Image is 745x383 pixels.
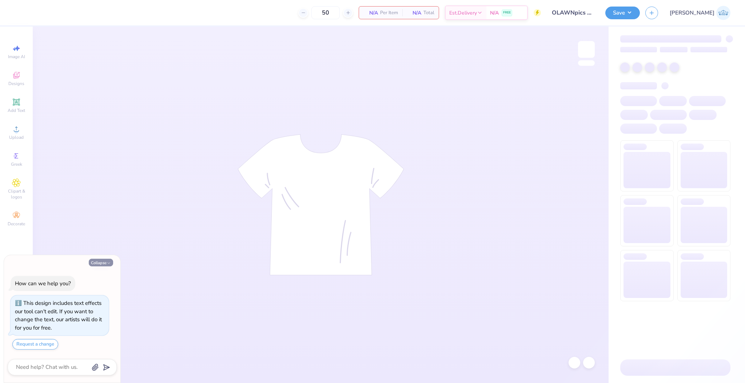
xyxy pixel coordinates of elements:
[89,259,113,266] button: Collapse
[15,299,102,331] div: This design includes text effects our tool can't edit. If you want to change the text, our artist...
[8,221,25,227] span: Decorate
[8,54,25,60] span: Image AI
[670,9,714,17] span: [PERSON_NAME]
[9,134,24,140] span: Upload
[670,6,730,20] a: [PERSON_NAME]
[716,6,730,20] img: Josephine Amber Orros
[605,7,640,19] button: Save
[423,9,434,17] span: Total
[449,9,477,17] span: Est. Delivery
[363,9,378,17] span: N/A
[311,6,340,19] input: – –
[4,188,29,200] span: Clipart & logos
[15,280,71,287] div: How can we help you?
[503,10,511,15] span: FREE
[546,5,600,20] input: Untitled Design
[8,108,25,113] span: Add Text
[12,339,58,350] button: Request a change
[8,81,24,86] span: Designs
[490,9,499,17] span: N/A
[11,161,22,167] span: Greek
[380,9,398,17] span: Per Item
[238,134,404,275] img: tee-skeleton.svg
[407,9,421,17] span: N/A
